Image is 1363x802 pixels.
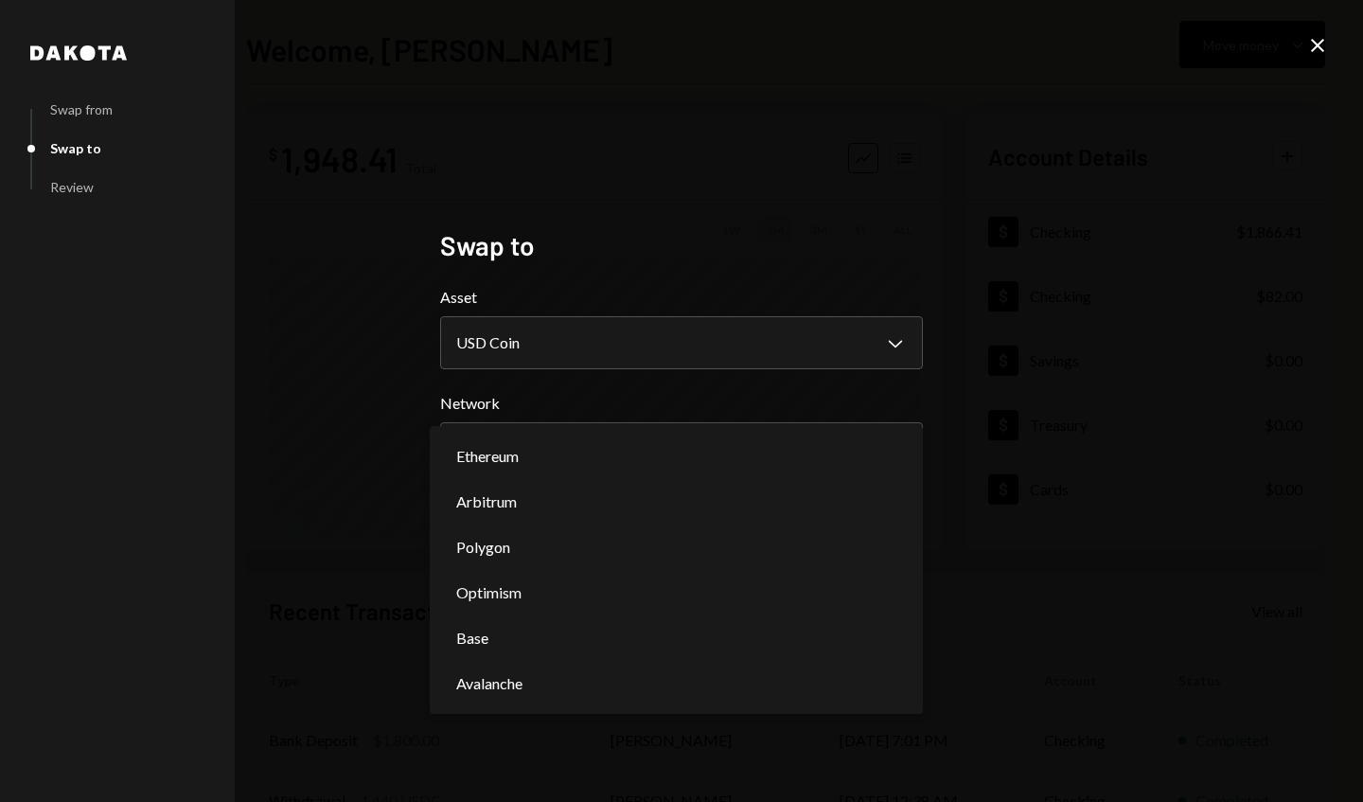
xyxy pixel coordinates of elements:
button: Network [440,422,923,475]
div: Swap to [50,140,101,156]
span: Polygon [456,536,510,559]
div: Swap from [50,101,113,117]
h2: Swap to [440,227,923,264]
span: Base [456,627,488,650]
button: Asset [440,316,923,369]
label: Network [440,392,923,415]
span: Ethereum [456,445,519,468]
span: Arbitrum [456,490,517,513]
div: Review [50,179,94,195]
span: Avalanche [456,672,522,695]
label: Asset [440,286,923,309]
span: Optimism [456,581,522,604]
